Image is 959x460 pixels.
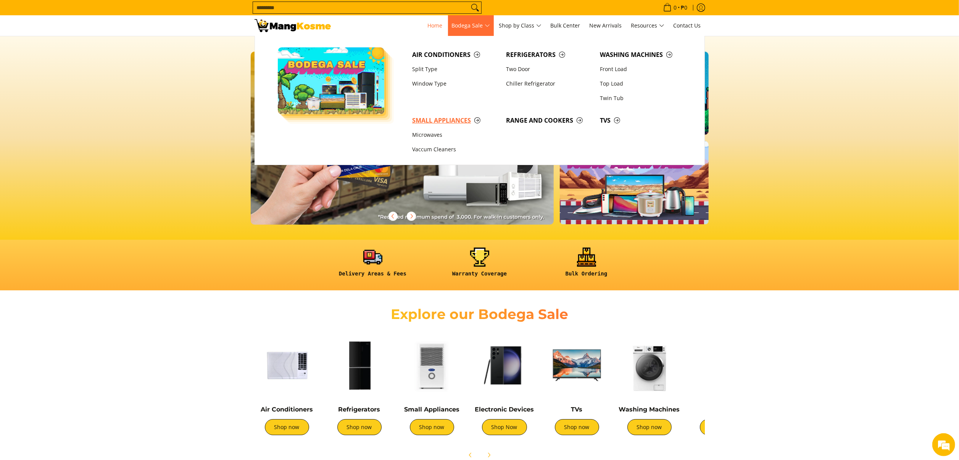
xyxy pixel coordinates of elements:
[255,19,331,32] img: Mang Kosme: Your Home Appliances Warehouse Sale Partner!
[555,419,599,435] a: Shop now
[412,50,498,60] span: Air Conditioners
[261,406,313,413] a: Air Conditioners
[452,21,490,31] span: Bodega Sale
[408,47,502,62] a: Air Conditioners
[627,15,668,36] a: Resources
[424,15,446,36] a: Home
[338,406,380,413] a: Refrigerators
[265,419,309,435] a: Shop now
[369,306,590,323] h2: Explore our Bodega Sale
[495,15,545,36] a: Shop by Class
[547,15,584,36] a: Bulk Center
[428,22,443,29] span: Home
[327,333,392,398] img: Refrigerators
[596,62,690,76] a: Front Load
[448,15,494,36] a: Bodega Sale
[596,76,690,91] a: Top Load
[385,208,401,225] button: Previous
[590,22,622,29] span: New Arrivals
[631,21,664,31] span: Resources
[661,3,690,12] span: •
[430,248,529,283] a: <h6><strong>Warranty Coverage</strong></h6>
[499,21,542,31] span: Shop by Class
[596,91,690,105] a: Twin Tub
[596,113,690,128] a: TVs
[44,96,105,173] span: We're online!
[472,333,537,398] img: Electronic Devices
[502,47,596,62] a: Refrigerators
[617,333,682,398] img: Washing Machines
[600,50,686,60] span: Washing Machines
[255,333,319,398] img: Air Conditioners
[506,116,592,125] span: Range and Cookers
[408,76,502,91] a: Window Type
[400,333,464,398] img: Small Appliances
[596,47,690,62] a: Washing Machines
[627,419,672,435] a: Shop now
[4,209,145,235] textarea: Type your message and hit 'Enter'
[251,52,579,237] a: More
[571,406,583,413] a: TVs
[337,419,382,435] a: Shop now
[278,47,385,114] img: Bodega Sale
[537,248,636,283] a: <h6><strong>Bulk Ordering</strong></h6>
[545,333,609,398] img: TVs
[475,406,534,413] a: Electronic Devices
[690,333,754,398] img: Cookers
[403,208,420,225] button: Next
[502,76,596,91] a: Chiller Refrigerator
[469,2,481,13] button: Search
[674,22,701,29] span: Contact Us
[410,419,454,435] a: Shop now
[404,406,459,413] a: Small Appliances
[125,4,143,22] div: Minimize live chat window
[323,248,422,283] a: <h6><strong>Delivery Areas & Fees</strong></h6>
[673,5,678,10] span: 0
[506,50,592,60] span: Refrigerators
[408,128,502,143] a: Microwaves
[408,113,502,128] a: Small Appliances
[700,419,744,435] a: Shop now
[619,406,680,413] a: Washing Machines
[408,62,502,76] a: Split Type
[586,15,626,36] a: New Arrivals
[600,116,686,125] span: TVs
[482,419,527,435] a: Shop Now
[408,143,502,157] a: Vaccum Cleaners
[502,62,596,76] a: Two Door
[670,15,705,36] a: Contact Us
[338,15,705,36] nav: Main Menu
[551,22,580,29] span: Bulk Center
[40,43,128,53] div: Chat with us now
[412,116,498,125] span: Small Appliances
[502,113,596,128] a: Range and Cookers
[680,5,689,10] span: ₱0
